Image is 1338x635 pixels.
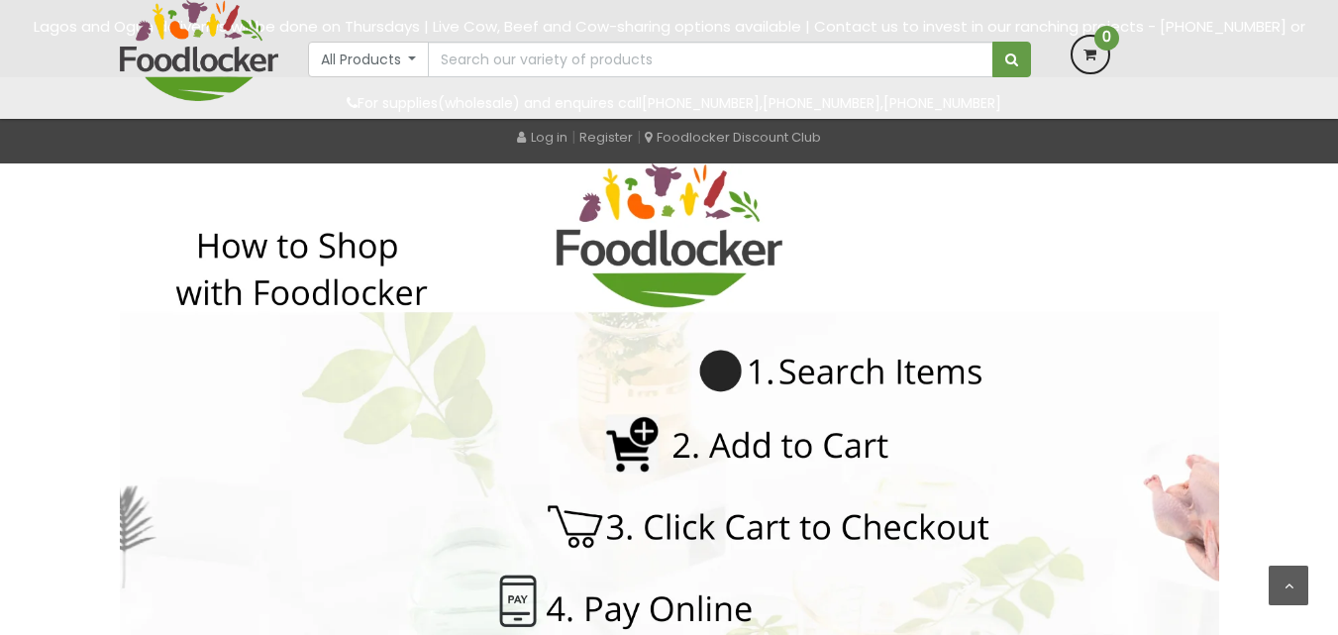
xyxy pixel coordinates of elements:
[579,128,633,147] a: Register
[645,128,821,147] a: Foodlocker Discount Club
[571,127,575,147] span: |
[1094,26,1119,51] span: 0
[308,42,430,77] button: All Products
[428,42,992,77] input: Search our variety of products
[517,128,567,147] a: Log in
[637,127,641,147] span: |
